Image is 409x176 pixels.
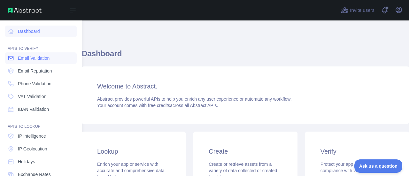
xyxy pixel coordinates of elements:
[5,103,77,115] a: IBAN Validation
[5,143,77,155] a: IP Geolocation
[8,8,42,13] img: Abstract API
[18,146,47,152] span: IP Geolocation
[5,130,77,142] a: IP Intelligence
[5,38,77,51] div: API'S TO VERIFY
[209,147,282,156] h3: Create
[5,91,77,102] a: VAT Validation
[97,147,170,156] h3: Lookup
[18,93,46,100] span: VAT Validation
[350,7,374,14] span: Invite users
[97,82,394,91] h3: Welcome to Abstract.
[5,116,77,129] div: API'S TO LOOKUP
[320,162,385,173] span: Protect your app and ensure compliance with verification APIs
[5,65,77,77] a: Email Reputation
[97,103,218,108] span: Your account comes with across all Abstract APIs.
[18,68,52,74] span: Email Reputation
[18,80,51,87] span: Phone Validation
[18,133,46,139] span: IP Intelligence
[18,106,49,112] span: IBAN Validation
[148,103,170,108] span: free credits
[5,52,77,64] a: Email Validation
[18,158,35,165] span: Holidays
[97,96,292,102] span: Abstract provides powerful APIs to help you enrich any user experience or automate any workflow.
[5,26,77,37] a: Dashboard
[354,159,403,173] iframe: Toggle Customer Support
[82,49,409,64] h1: Dashboard
[5,78,77,89] a: Phone Validation
[18,55,50,61] span: Email Validation
[320,147,394,156] h3: Verify
[340,5,376,15] button: Invite users
[5,156,77,167] a: Holidays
